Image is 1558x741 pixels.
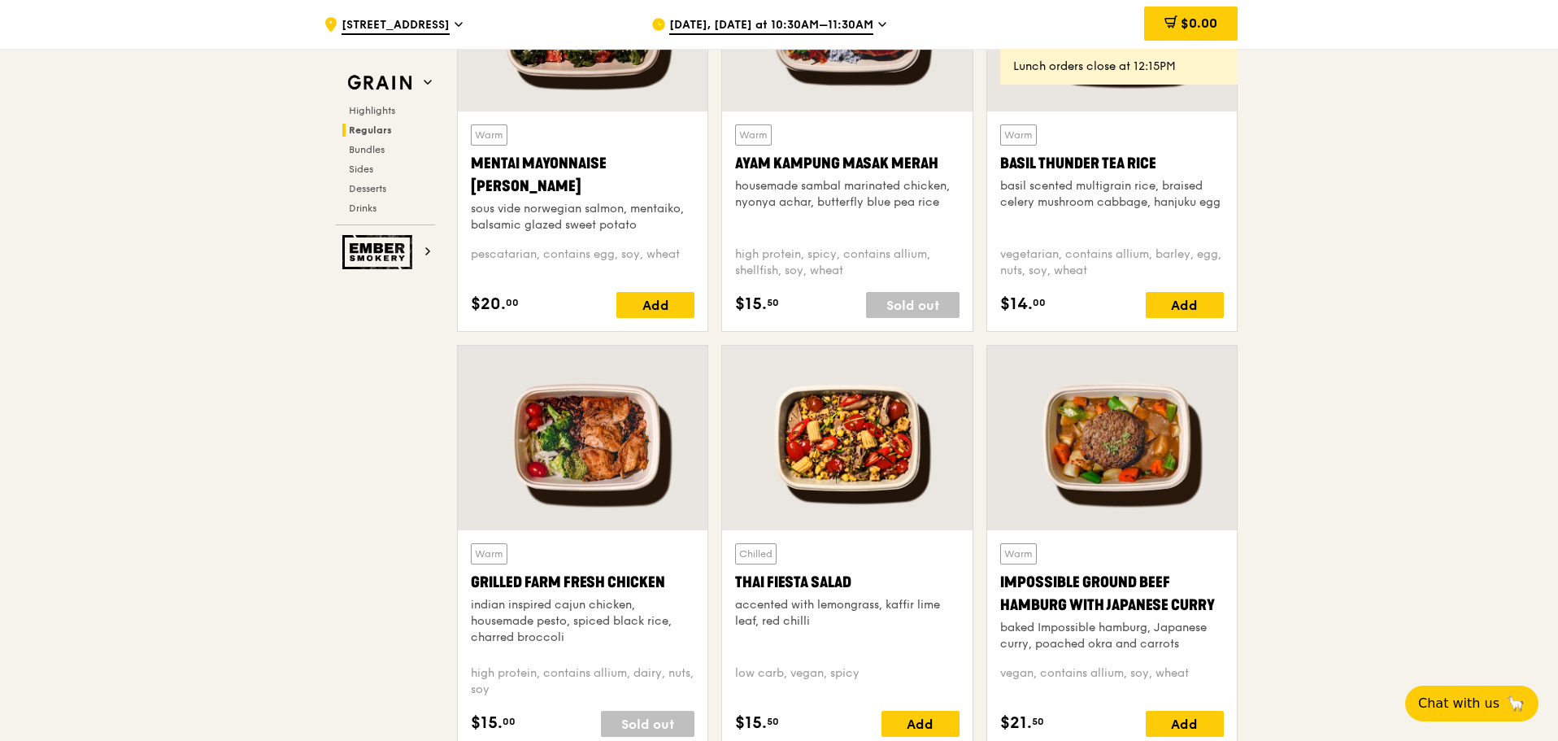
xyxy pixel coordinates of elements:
div: Warm [1000,124,1037,146]
span: [STREET_ADDRESS] [342,17,450,35]
span: $20. [471,292,506,316]
span: 00 [506,296,519,309]
span: Sides [349,163,373,175]
div: Add [1146,292,1224,318]
div: Warm [735,124,772,146]
span: 50 [767,296,779,309]
div: Impossible Ground Beef Hamburg with Japanese Curry [1000,571,1224,617]
span: Drinks [349,203,376,214]
div: indian inspired cajun chicken, housemade pesto, spiced black rice, charred broccoli [471,597,694,646]
div: high protein, contains allium, dairy, nuts, soy [471,665,694,698]
div: Warm [471,124,507,146]
div: Add [881,711,960,737]
div: basil scented multigrain rice, braised celery mushroom cabbage, hanjuku egg [1000,178,1224,211]
img: Ember Smokery web logo [342,235,417,269]
div: Warm [471,543,507,564]
span: $15. [735,292,767,316]
span: Desserts [349,183,386,194]
div: low carb, vegan, spicy [735,665,959,698]
span: 🦙 [1506,694,1525,713]
div: Add [1146,711,1224,737]
div: pescatarian, contains egg, soy, wheat [471,246,694,279]
div: Sold out [866,292,960,318]
div: Ayam Kampung Masak Merah [735,152,959,175]
div: baked Impossible hamburg, Japanese curry, poached okra and carrots [1000,620,1224,652]
span: [DATE], [DATE] at 10:30AM–11:30AM [669,17,873,35]
div: sous vide norwegian salmon, mentaiko, balsamic glazed sweet potato [471,201,694,233]
div: housemade sambal marinated chicken, nyonya achar, butterfly blue pea rice [735,178,959,211]
span: Chat with us [1418,694,1499,713]
div: vegetarian, contains allium, barley, egg, nuts, soy, wheat [1000,246,1224,279]
span: Regulars [349,124,392,136]
span: Bundles [349,144,385,155]
button: Chat with us🦙 [1405,686,1538,721]
span: 50 [1032,715,1044,728]
span: 50 [767,715,779,728]
span: $14. [1000,292,1033,316]
span: $15. [471,711,503,735]
span: Highlights [349,105,395,116]
span: $21. [1000,711,1032,735]
span: 00 [1033,296,1046,309]
span: 00 [503,715,516,728]
div: high protein, spicy, contains allium, shellfish, soy, wheat [735,246,959,279]
div: Thai Fiesta Salad [735,571,959,594]
div: Sold out [601,711,694,737]
span: $0.00 [1181,15,1217,31]
div: accented with lemongrass, kaffir lime leaf, red chilli [735,597,959,630]
div: Grilled Farm Fresh Chicken [471,571,694,594]
div: Chilled [735,543,777,564]
div: Mentai Mayonnaise [PERSON_NAME] [471,152,694,198]
div: vegan, contains allium, soy, wheat [1000,665,1224,698]
div: Warm [1000,543,1037,564]
div: Add [616,292,694,318]
span: $15. [735,711,767,735]
div: Basil Thunder Tea Rice [1000,152,1224,175]
div: Lunch orders close at 12:15PM [1013,59,1225,75]
img: Grain web logo [342,68,417,98]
